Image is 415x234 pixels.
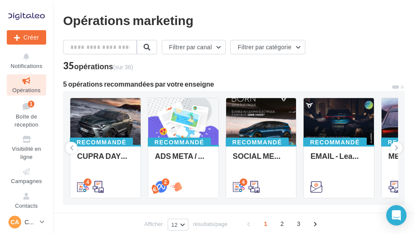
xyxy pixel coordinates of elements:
div: Nouvelle campagne [7,30,46,45]
span: 1 [259,217,272,231]
span: 3 [292,217,305,231]
div: 35 [63,61,133,70]
div: Opérations marketing [63,14,405,26]
div: 4 [84,178,91,186]
span: Contacts [15,202,38,209]
span: Visibilité en ligne [12,145,41,160]
div: 1 [28,101,34,107]
a: Opérations [7,74,46,95]
div: 5 opérations recommandées par votre enseigne [63,81,391,87]
div: Recommandé [303,138,366,147]
div: Recommandé [148,138,211,147]
div: ADS META / DISPLAY CUPRA DAYS Septembre 2025 [155,152,212,169]
button: Filtrer par canal [162,40,226,54]
div: 2 [162,178,169,186]
a: Visibilité en ligne [7,133,46,162]
a: CA CUPRA ALBI [7,214,46,230]
span: (sur 36) [113,63,133,70]
span: Notifications [11,62,42,69]
div: opérations [74,62,133,70]
div: 4 [240,178,247,186]
div: EMAIL - Leasing social électrique - CUPRA Born One [310,152,367,169]
button: Créer [7,30,46,45]
span: 12 [172,221,178,228]
span: Campagnes [11,178,42,184]
div: Recommandé [70,138,133,147]
span: Opérations [12,87,41,93]
a: Contacts [7,190,46,211]
span: CA [11,218,19,226]
p: CUPRA ALBI [25,218,36,226]
span: Afficher [144,220,163,228]
div: CUPRA DAYS OCTOBRE - SOME [77,152,134,169]
div: Recommandé [226,138,289,147]
div: SOCIAL MEDIA - Leasing social électrique - CUPRA Born [233,152,290,169]
a: Boîte de réception1 [7,99,46,130]
span: résultats/page [193,220,228,228]
button: Filtrer par catégorie [230,40,305,54]
button: 12 [168,219,188,231]
button: Notifications [7,50,46,71]
a: Campagnes [7,165,46,186]
span: 2 [275,217,289,231]
div: Open Intercom Messenger [386,205,407,226]
span: Boîte de réception [14,113,38,128]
